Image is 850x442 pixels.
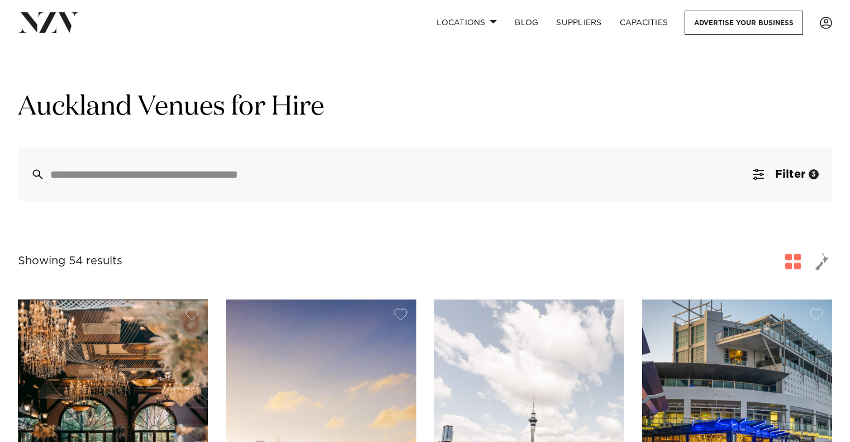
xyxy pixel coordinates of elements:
[18,12,79,32] img: nzv-logo.png
[739,148,832,201] button: Filter3
[547,11,610,35] a: SUPPLIERS
[775,169,805,180] span: Filter
[685,11,803,35] a: Advertise your business
[809,169,819,179] div: 3
[611,11,677,35] a: Capacities
[506,11,547,35] a: BLOG
[18,90,832,125] h1: Auckland Venues for Hire
[18,253,122,270] div: Showing 54 results
[428,11,506,35] a: Locations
